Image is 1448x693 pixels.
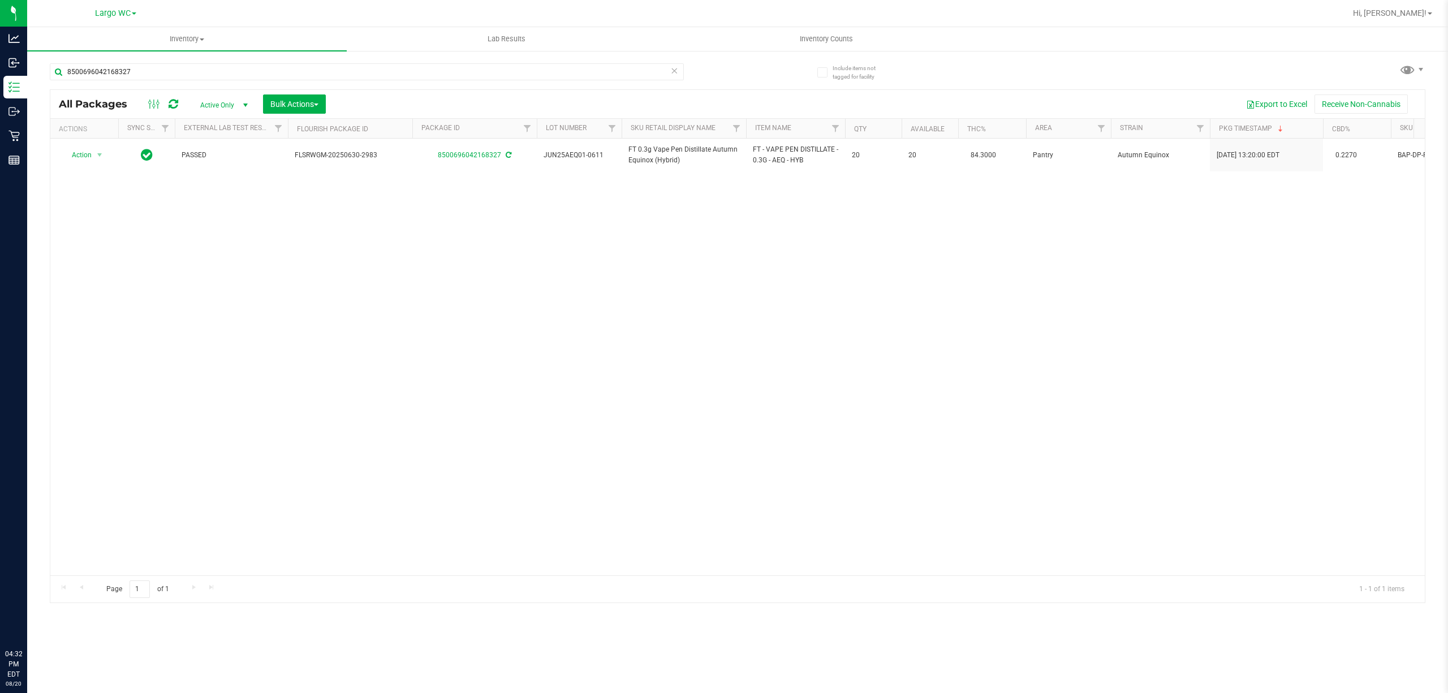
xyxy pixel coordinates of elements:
[472,34,541,44] span: Lab Results
[1092,119,1111,138] a: Filter
[50,63,684,80] input: Search Package ID, Item Name, SKU, Lot or Part Number...
[127,124,171,132] a: Sync Status
[854,125,867,133] a: Qty
[421,124,460,132] a: Package ID
[1217,150,1279,161] span: [DATE] 13:20:00 EDT
[1239,94,1315,114] button: Export to Excel
[826,119,845,138] a: Filter
[59,98,139,110] span: All Packages
[1219,124,1285,132] a: Pkg Timestamp
[911,125,945,133] a: Available
[5,649,22,679] p: 04:32 PM EDT
[269,119,288,138] a: Filter
[755,124,791,132] a: Item Name
[504,151,511,159] span: Sync from Compliance System
[965,147,1002,163] span: 84.3000
[546,124,587,132] a: Lot Number
[727,119,746,138] a: Filter
[1191,119,1210,138] a: Filter
[1400,124,1413,132] a: SKU
[628,144,739,166] span: FT 0.3g Vape Pen Distillate Autumn Equinox (Hybrid)
[544,150,615,161] span: JUN25AEQ01-0611
[59,125,114,133] div: Actions
[8,81,20,93] inline-svg: Inventory
[8,130,20,141] inline-svg: Retail
[1035,124,1052,132] a: Area
[27,27,347,51] a: Inventory
[5,679,22,688] p: 08/20
[1118,150,1203,161] span: Autumn Equinox
[631,124,716,132] a: Sku Retail Display Name
[182,150,281,161] span: PASSED
[156,119,175,138] a: Filter
[8,33,20,44] inline-svg: Analytics
[1033,150,1104,161] span: Pantry
[1353,8,1427,18] span: Hi, [PERSON_NAME]!
[1120,124,1143,132] a: Strain
[263,94,326,114] button: Bulk Actions
[8,57,20,68] inline-svg: Inbound
[438,151,501,159] a: 8500696042168327
[852,150,895,161] span: 20
[1315,94,1408,114] button: Receive Non-Cannabis
[908,150,951,161] span: 20
[666,27,986,51] a: Inventory Counts
[603,119,622,138] a: Filter
[1332,125,1350,133] a: CBD%
[184,124,273,132] a: External Lab Test Result
[130,580,150,598] input: 1
[27,34,347,44] span: Inventory
[8,154,20,166] inline-svg: Reports
[62,147,92,163] span: Action
[833,64,889,81] span: Include items not tagged for facility
[518,119,537,138] a: Filter
[93,147,107,163] span: select
[295,150,406,161] span: FLSRWGM-20250630-2983
[785,34,868,44] span: Inventory Counts
[8,106,20,117] inline-svg: Outbound
[97,580,178,598] span: Page of 1
[753,144,838,166] span: FT - VAPE PEN DISTILLATE - 0.3G - AEQ - HYB
[1330,147,1363,163] span: 0.2270
[141,147,153,163] span: In Sync
[95,8,131,18] span: Largo WC
[967,125,986,133] a: THC%
[270,100,318,109] span: Bulk Actions
[1350,580,1413,597] span: 1 - 1 of 1 items
[347,27,666,51] a: Lab Results
[297,125,368,133] a: Flourish Package ID
[11,602,45,636] iframe: Resource center
[670,63,678,78] span: Clear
